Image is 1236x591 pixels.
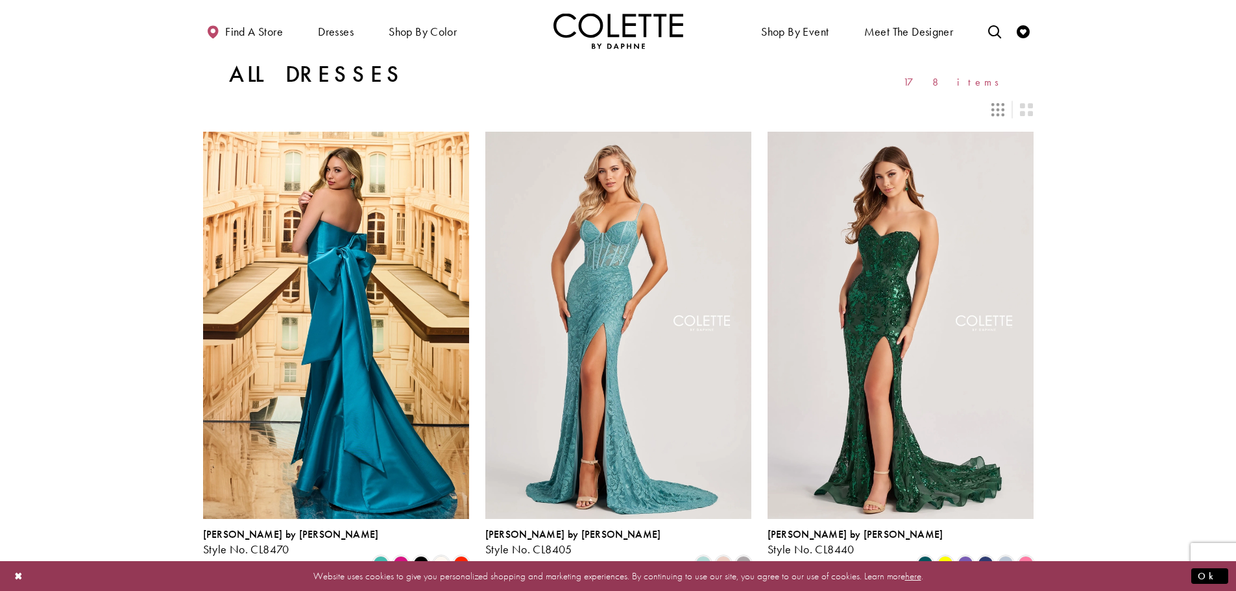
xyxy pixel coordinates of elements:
[229,62,405,88] h1: All Dresses
[768,529,943,556] div: Colette by Daphne Style No. CL8440
[433,556,449,572] i: Diamond White
[195,95,1041,124] div: Layout Controls
[485,132,751,518] a: Visit Colette by Daphne Style No. CL8405 Page
[903,77,1008,88] span: 178 items
[768,527,943,541] span: [PERSON_NAME] by [PERSON_NAME]
[998,556,1013,572] i: Ice Blue
[1018,556,1034,572] i: Cotton Candy
[864,25,954,38] span: Meet the designer
[385,13,460,49] span: Shop by color
[761,25,829,38] span: Shop By Event
[716,556,731,572] i: Rose
[938,556,953,572] i: Yellow
[736,556,751,572] i: Smoke
[917,556,933,572] i: Spruce
[553,13,683,49] a: Visit Home Page
[203,542,289,557] span: Style No. CL8470
[958,556,973,572] i: Violet
[315,13,357,49] span: Dresses
[991,103,1004,116] span: Switch layout to 3 columns
[485,527,661,541] span: [PERSON_NAME] by [PERSON_NAME]
[203,132,469,518] a: Visit Colette by Daphne Style No. CL8470 Page
[485,529,661,556] div: Colette by Daphne Style No. CL8405
[978,556,993,572] i: Navy Blue
[318,25,354,38] span: Dresses
[768,132,1034,518] a: Visit Colette by Daphne Style No. CL8440 Page
[393,556,409,572] i: Fuchsia
[553,13,683,49] img: Colette by Daphne
[203,527,379,541] span: [PERSON_NAME] by [PERSON_NAME]
[373,556,389,572] i: Turquoise
[225,25,283,38] span: Find a store
[696,556,711,572] i: Sea Glass
[413,556,429,572] i: Black
[905,569,921,582] a: here
[93,567,1143,585] p: Website uses cookies to give you personalized shopping and marketing experiences. By continuing t...
[1191,568,1228,584] button: Submit Dialog
[768,542,854,557] span: Style No. CL8440
[1020,103,1033,116] span: Switch layout to 2 columns
[8,564,30,587] button: Close Dialog
[454,556,469,572] i: Scarlet
[203,529,379,556] div: Colette by Daphne Style No. CL8470
[485,542,572,557] span: Style No. CL8405
[861,13,957,49] a: Meet the designer
[389,25,457,38] span: Shop by color
[758,13,832,49] span: Shop By Event
[985,13,1004,49] a: Toggle search
[203,13,286,49] a: Find a store
[1013,13,1033,49] a: Check Wishlist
